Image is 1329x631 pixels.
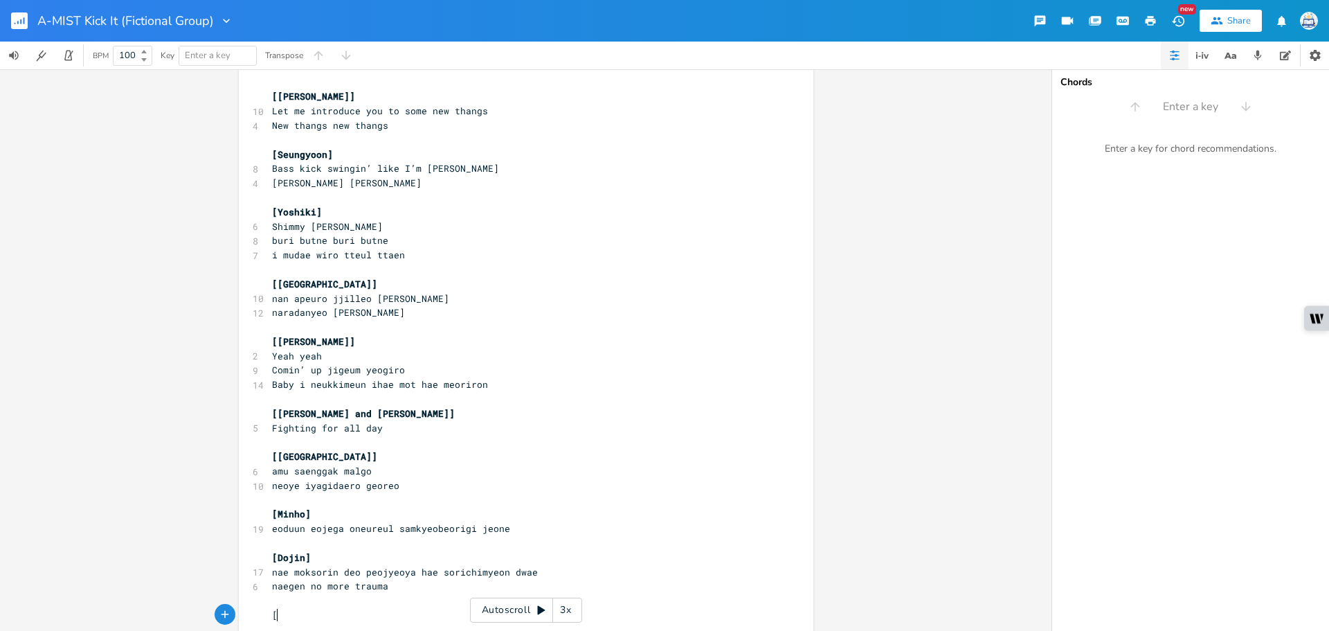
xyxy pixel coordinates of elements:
[272,580,388,592] span: naegen no more trauma
[272,162,499,175] span: Bass kick swingin’ like I’m [PERSON_NAME]
[470,598,582,623] div: Autoscroll
[272,350,322,362] span: Yeah yeah
[553,598,578,623] div: 3x
[272,407,455,420] span: [[PERSON_NAME] and [PERSON_NAME]]
[272,508,311,520] span: [Minho]
[272,364,405,376] span: Comin’ up jigeum yeogiro
[272,292,449,305] span: nan apeuro jjilleo [PERSON_NAME]
[272,119,388,132] span: New thangs new thangs
[1200,10,1262,32] button: Share
[272,206,322,218] span: [Yoshiki]
[272,450,377,463] span: [[GEOGRAPHIC_DATA]]
[272,278,377,290] span: [[GEOGRAPHIC_DATA]]
[272,177,422,189] span: [PERSON_NAME] [PERSON_NAME]
[272,234,388,247] span: buri butne buri butne
[1300,12,1318,30] img: Sign In
[272,479,399,492] span: neoye iyagidaero georeo
[272,148,333,161] span: [Seungyoon]
[1060,78,1321,87] div: Chords
[1164,8,1192,33] button: New
[272,566,538,578] span: nae moksorin deo peojyeoya hae sorichimyeon dwae
[272,422,383,434] span: Fighting for all day
[1178,4,1196,15] div: New
[272,249,405,261] span: i mudae wiro tteul ttaen
[272,609,278,621] span: [
[272,465,372,477] span: amu saenggak malgo
[272,220,383,233] span: Shimmy [PERSON_NAME]
[185,49,230,62] span: Enter a key
[272,335,355,348] span: [[PERSON_NAME]]
[272,551,311,564] span: [Dojin]
[37,15,214,27] span: A-MIST Kick It (Fictional Group)
[272,90,355,103] span: [[PERSON_NAME]]
[272,378,488,391] span: Baby i neukkimeun ihae mot hae meoriron
[1227,15,1251,27] div: Share
[161,51,174,60] div: Key
[93,52,109,60] div: BPM
[1163,99,1218,115] span: Enter a key
[1052,134,1329,163] div: Enter a key for chord recommendations.
[272,306,405,319] span: naradanyeo [PERSON_NAME]
[272,522,510,535] span: eoduun eojega oneureul samkyeobeorigi jeone
[265,51,303,60] div: Transpose
[272,105,488,117] span: Let me introduce you to some new thangs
